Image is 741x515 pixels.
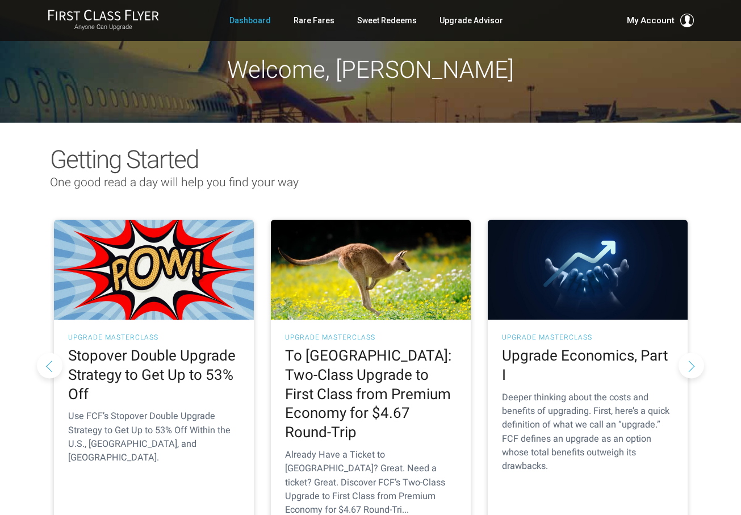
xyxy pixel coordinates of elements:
[285,334,457,341] h3: UPGRADE MASTERCLASS
[502,346,673,385] h2: Upgrade Economics, Part I
[439,10,503,31] a: Upgrade Advisor
[627,14,675,27] span: My Account
[50,175,299,189] span: One good read a day will help you find your way
[294,10,334,31] a: Rare Fares
[502,334,673,341] h3: UPGRADE MASTERCLASS
[48,9,159,21] img: First Class Flyer
[48,23,159,31] small: Anyone Can Upgrade
[502,391,673,474] p: Deeper thinking about the costs and benefits of upgrading. First, here’s a quick definition of wh...
[68,346,240,404] h2: Stopover Double Upgrade Strategy to Get Up to 53% Off
[285,346,457,442] h2: To [GEOGRAPHIC_DATA]: Two-Class Upgrade to First Class from Premium Economy for $4.67 Round-Trip
[627,14,694,27] button: My Account
[68,409,240,464] p: Use FCF’s Stopover Double Upgrade Strategy to Get Up to 53% Off Within the U.S., [GEOGRAPHIC_DATA...
[48,9,159,32] a: First Class FlyerAnyone Can Upgrade
[229,10,271,31] a: Dashboard
[50,145,198,174] span: Getting Started
[679,353,704,378] button: Next slide
[227,56,514,83] span: Welcome, [PERSON_NAME]
[37,353,62,378] button: Previous slide
[357,10,417,31] a: Sweet Redeems
[68,334,240,341] h3: UPGRADE MASTERCLASS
